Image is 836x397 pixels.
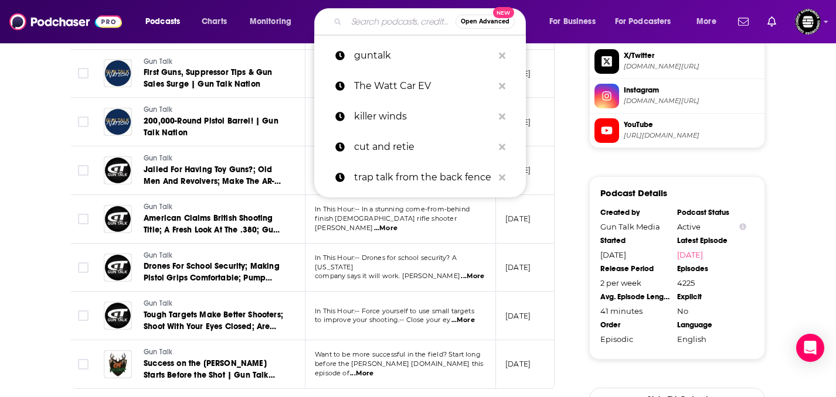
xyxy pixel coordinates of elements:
[242,12,307,31] button: open menu
[624,131,760,140] span: https://www.youtube.com/@GunTalkTV
[144,310,283,355] span: Tough Targets Make Better Shooters; Shoot With Your Eyes Closed; Are Security Drones Robo Cops?: ...
[505,214,531,224] p: [DATE]
[624,62,760,71] span: twitter.com/guntalkmedia
[600,236,670,245] div: Started
[461,19,509,25] span: Open Advanced
[315,360,483,377] span: before the [PERSON_NAME] [DOMAIN_NAME] this episode of
[144,309,284,333] a: Tough Targets Make Better Shooters; Shoot With Your Eyes Closed; Are Security Drones Robo Cops?: ...
[144,261,284,284] a: Drones For School Security; Making Pistol Grips Comfortable; Pump Action Rifles: [DATE] Hour 3
[624,85,760,95] span: Instagram
[145,13,180,30] span: Podcasts
[144,251,284,261] a: Gun Talk
[315,350,481,358] span: Want to be more successful in the field? Start long
[144,153,284,164] a: Gun Talk
[144,358,275,392] span: Success on the [PERSON_NAME] Starts Before the Shot | Gun Talk [PERSON_NAME]
[350,369,373,378] span: ...More
[600,208,670,217] div: Created by
[600,222,670,231] div: Gun Talk Media
[315,307,474,315] span: In This Hour:-- Force yourself to use small targets
[505,359,531,369] p: [DATE]
[144,358,284,381] a: Success on the [PERSON_NAME] Starts Before the Shot | Gun Talk [PERSON_NAME]
[795,9,821,35] button: Show profile menu
[505,262,531,272] p: [DATE]
[795,9,821,35] span: Logged in as KarinaSabol
[677,278,746,288] div: 4225
[78,214,89,224] span: Toggle select row
[688,12,731,31] button: open menu
[615,13,671,30] span: For Podcasters
[250,13,291,30] span: Monitoring
[78,359,89,369] span: Toggle select row
[600,306,670,316] div: 41 minutes
[315,254,457,271] span: In This Hour:-- Drones for school security? A [US_STATE]
[144,105,284,115] a: Gun Talk
[144,348,172,356] span: Gun Talk
[144,154,172,162] span: Gun Talk
[456,15,515,29] button: Open AdvancedNew
[78,68,89,78] span: Toggle select row
[493,7,514,18] span: New
[78,310,89,321] span: Toggle select row
[677,334,746,344] div: English
[624,119,760,130] span: YouTube
[144,203,172,211] span: Gun Talk
[325,8,537,35] div: Search podcasts, credits, & more...
[677,208,746,217] div: Podcast Status
[677,236,746,245] div: Latest Episode
[600,292,670,302] div: Avg. Episode Length
[795,9,821,35] img: User Profile
[594,49,760,74] a: X/Twitter[DOMAIN_NAME][URL]
[594,84,760,108] a: Instagram[DOMAIN_NAME][URL]
[796,334,824,362] div: Open Intercom Messenger
[451,316,475,325] span: ...More
[600,264,670,273] div: Release Period
[624,50,760,61] span: X/Twitter
[354,101,493,132] p: killer winds
[144,299,172,307] span: Gun Talk
[733,12,753,32] a: Show notifications dropdown
[314,101,526,132] a: killer winds
[594,118,760,143] a: YouTube[URL][DOMAIN_NAME]
[600,250,670,259] div: [DATE]
[314,40,526,71] a: guntalk
[144,251,172,259] span: Gun Talk
[78,262,89,273] span: Toggle select row
[144,164,284,187] a: Jailed For Having Toy Guns?; Old Men And Revolvers; Make The AR-15 "America's Rifle": [DATE] Hour 1
[677,320,746,330] div: Language
[315,214,457,232] span: finish [DEMOGRAPHIC_DATA] rifle shooter [PERSON_NAME]
[202,13,227,30] span: Charts
[144,105,172,114] span: Gun Talk
[549,13,596,30] span: For Business
[461,272,484,281] span: ...More
[9,11,122,33] img: Podchaser - Follow, Share and Rate Podcasts
[137,12,195,31] button: open menu
[739,223,746,231] button: Show Info
[144,67,284,90] a: First Guns, Suppressor Tips & Gun Sales Surge | Gun Talk Nation
[354,162,493,193] p: trap talk from the back fence
[315,316,450,324] span: to improve your shooting.-- Close your ey
[315,272,460,280] span: company says it will work. [PERSON_NAME]
[144,299,284,309] a: Gun Talk
[677,250,746,259] a: [DATE]
[505,311,531,321] p: [DATE]
[78,165,89,176] span: Toggle select row
[600,320,670,330] div: Order
[541,12,610,31] button: open menu
[144,213,280,247] span: American Claims British Shooting Title; A Fresh Look At The .380; Gun Ban For Trans: [DATE] Hour 2
[144,116,278,138] span: 200,000-Round Pistol Barrel! | Gun Talk Nation
[677,292,746,302] div: Explicit
[144,347,284,358] a: Gun Talk
[677,264,746,273] div: Episodes
[600,278,670,288] div: 2 per week
[354,71,493,101] p: The Watt Car EV
[600,187,667,198] h3: Podcast Details
[144,57,172,66] span: Gun Talk
[144,213,284,236] a: American Claims British Shooting Title; A Fresh Look At The .380; Gun Ban For Trans: [DATE] Hour 2
[144,165,284,198] span: Jailed For Having Toy Guns?; Old Men And Revolvers; Make The AR-15 "America's Rifle": [DATE] Hour 1
[677,306,746,316] div: No
[354,132,493,162] p: cut and retie
[144,67,273,89] span: First Guns, Suppressor Tips & Gun Sales Surge | Gun Talk Nation
[696,13,716,30] span: More
[194,12,234,31] a: Charts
